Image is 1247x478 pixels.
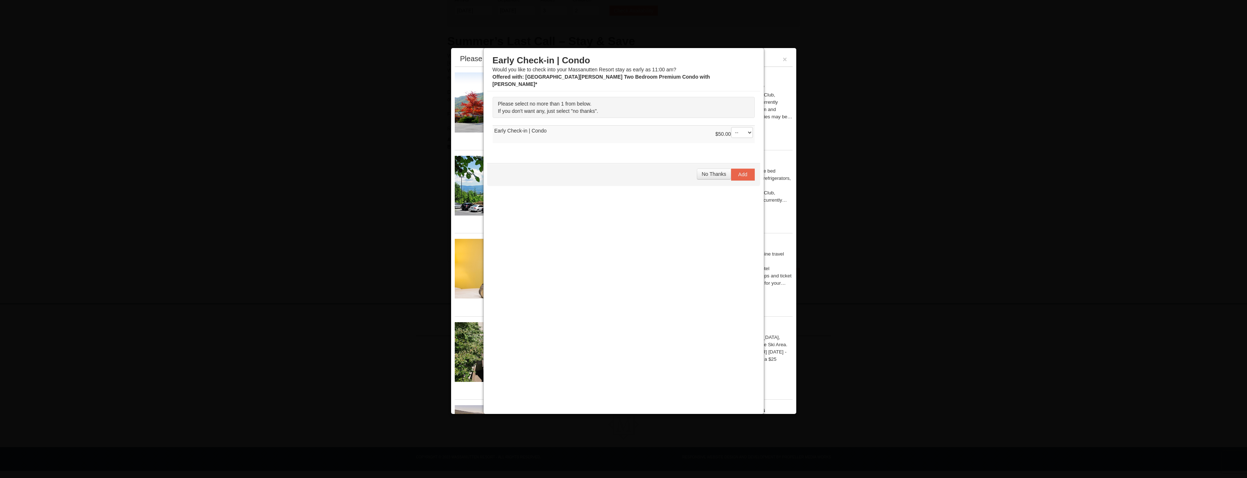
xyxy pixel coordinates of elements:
[455,405,564,465] img: 19219041-4-ec11c166.jpg
[498,101,592,107] span: Please select no more than 1 from below.
[455,322,564,382] img: 19219019-2-e70bf45f.jpg
[493,74,710,87] strong: : [GEOGRAPHIC_DATA][PERSON_NAME] Two Bedroom Premium Condo with [PERSON_NAME]*
[731,169,755,180] button: Add
[460,55,581,62] div: Please make your package selection:
[715,127,753,142] div: $50.00
[783,56,787,63] button: ×
[493,126,755,143] td: Early Check-in | Condo
[455,72,564,132] img: 19218983-1-9b289e55.jpg
[697,169,731,179] button: No Thanks
[738,171,747,177] span: Add
[493,55,755,88] div: Would you like to check into your Massanutten Resort stay as early as 11:00 am?
[702,171,726,177] span: No Thanks
[455,156,564,216] img: 19219026-1-e3b4ac8e.jpg
[455,239,564,299] img: 27428181-5-81c892a3.jpg
[493,74,522,80] span: Offered with
[493,55,755,66] h3: Early Check-in | Condo
[498,108,598,114] span: If you don't want any, just select "no thanks".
